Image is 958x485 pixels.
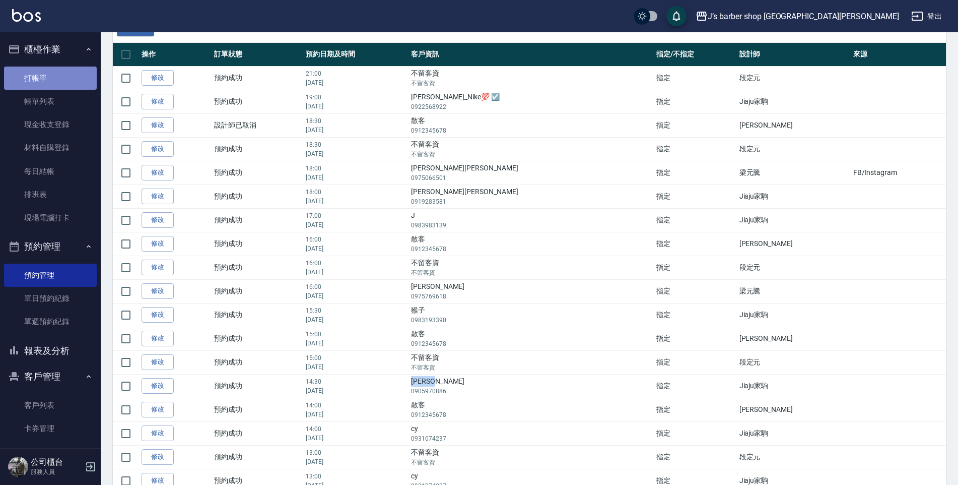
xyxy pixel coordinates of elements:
[408,66,654,90] td: 不留客資
[411,458,651,467] p: 不留客資
[654,232,737,256] td: 指定
[411,173,651,183] p: 0975066501
[737,256,851,279] td: 段定元
[142,426,174,441] a: 修改
[4,264,97,287] a: 預約管理
[4,417,97,440] a: 卡券管理
[142,141,174,157] a: 修改
[907,7,946,26] button: 登出
[306,211,406,220] p: 17:00
[4,206,97,229] a: 現場電腦打卡
[708,10,899,23] div: J’s barber shop [GEOGRAPHIC_DATA][PERSON_NAME]
[737,137,851,161] td: 段定元
[306,306,406,315] p: 15:30
[737,303,851,327] td: Jiaju家駒
[4,36,97,63] button: 櫃檯作業
[737,445,851,469] td: 段定元
[142,165,174,180] a: 修改
[142,117,174,133] a: 修改
[654,350,737,374] td: 指定
[737,208,851,232] td: Jiaju家駒
[306,291,406,300] p: [DATE]
[306,339,406,348] p: [DATE]
[408,350,654,374] td: 不留客資
[408,161,654,185] td: [PERSON_NAME][PERSON_NAME]
[31,457,82,467] h5: 公司櫃台
[306,353,406,362] p: 15:00
[306,268,406,277] p: [DATE]
[411,292,651,301] p: 0975769618
[306,126,406,135] p: [DATE]
[306,377,406,386] p: 14:30
[212,421,303,445] td: 預約成功
[306,259,406,268] p: 16:00
[212,208,303,232] td: 預約成功
[306,188,406,197] p: 18:00
[408,185,654,208] td: [PERSON_NAME][PERSON_NAME]
[851,43,946,67] th: 來源
[306,235,406,244] p: 16:00
[212,232,303,256] td: 預約成功
[212,303,303,327] td: 預約成功
[142,354,174,370] a: 修改
[666,6,687,26] button: save
[212,256,303,279] td: 預約成功
[306,315,406,324] p: [DATE]
[411,363,651,372] p: 不留客資
[142,94,174,109] a: 修改
[306,362,406,372] p: [DATE]
[411,126,651,135] p: 0912345678
[212,161,303,185] td: 預約成功
[4,136,97,159] a: 材料自購登錄
[654,398,737,421] td: 指定
[408,421,654,445] td: cy
[306,244,406,253] p: [DATE]
[737,398,851,421] td: [PERSON_NAME]
[408,327,654,350] td: 散客
[737,279,851,303] td: 梁元騰
[4,90,97,113] a: 帳單列表
[306,93,406,102] p: 19:00
[306,149,406,158] p: [DATE]
[408,279,654,303] td: [PERSON_NAME]
[306,330,406,339] p: 15:00
[654,327,737,350] td: 指定
[737,327,851,350] td: [PERSON_NAME]
[306,472,406,481] p: 13:00
[306,401,406,410] p: 14:00
[654,374,737,398] td: 指定
[4,233,97,260] button: 預約管理
[654,43,737,67] th: 指定/不指定
[306,410,406,419] p: [DATE]
[212,445,303,469] td: 預約成功
[142,212,174,228] a: 修改
[408,398,654,421] td: 散客
[408,208,654,232] td: J
[408,137,654,161] td: 不留客資
[212,398,303,421] td: 預約成功
[411,387,651,396] p: 0905970886
[306,457,406,466] p: [DATE]
[142,378,174,394] a: 修改
[408,90,654,113] td: [PERSON_NAME]_Nike💯 ☑️
[139,43,212,67] th: 操作
[306,197,406,206] p: [DATE]
[212,279,303,303] td: 預約成功
[306,386,406,395] p: [DATE]
[411,79,651,88] p: 不留客資
[142,189,174,204] a: 修改
[8,457,28,477] img: Person
[737,113,851,137] td: [PERSON_NAME]
[737,374,851,398] td: Jiaju家駒
[306,140,406,149] p: 18:30
[142,331,174,346] a: 修改
[411,434,651,443] p: 0931074237
[212,374,303,398] td: 預約成功
[142,283,174,299] a: 修改
[411,410,651,419] p: 0912345678
[411,102,651,111] p: 0922568922
[408,43,654,67] th: 客戶資訊
[306,434,406,443] p: [DATE]
[654,256,737,279] td: 指定
[692,6,903,27] button: J’s barber shop [GEOGRAPHIC_DATA][PERSON_NAME]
